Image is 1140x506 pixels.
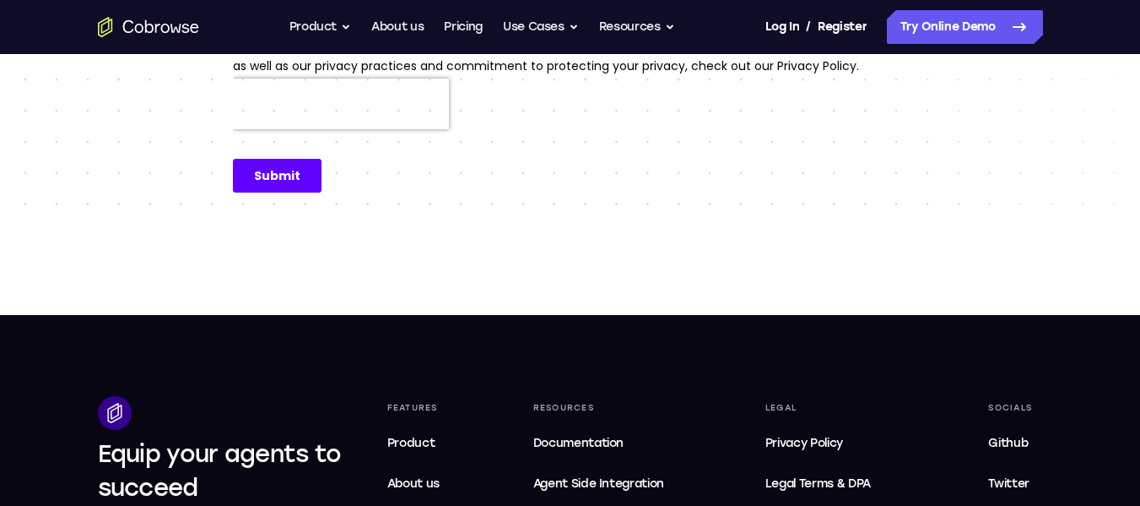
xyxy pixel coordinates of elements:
[765,476,871,491] span: Legal Terms & DPA
[503,10,579,44] button: Use Cases
[98,439,342,502] span: Equip your agents to succeed
[988,476,1029,491] span: Twitter
[381,396,461,420] div: Features
[387,436,435,450] span: Product
[444,10,483,44] a: Pricing
[806,17,811,37] span: /
[533,474,686,494] span: Agent Side Integration
[98,17,199,37] a: Go to the home page
[381,427,461,460] a: Product
[533,436,624,450] span: Documentation
[527,427,693,460] a: Documentation
[887,10,1043,44] a: Try Online Demo
[387,476,440,491] span: About us
[765,10,799,44] a: Log In
[818,10,867,44] a: Register
[765,436,843,450] span: Privacy Policy
[371,10,424,44] a: About us
[759,427,916,460] a: Privacy Policy
[759,467,916,501] a: Legal Terms & DPA
[981,396,1042,420] div: Socials
[981,427,1042,460] a: Github
[759,396,916,420] div: Legal
[599,10,675,44] button: Resources
[381,467,461,501] a: About us
[981,467,1042,501] a: Twitter
[527,467,693,501] a: Agent Side Integration
[289,10,352,44] button: Product
[527,396,693,420] div: Resources
[988,436,1028,450] span: Github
